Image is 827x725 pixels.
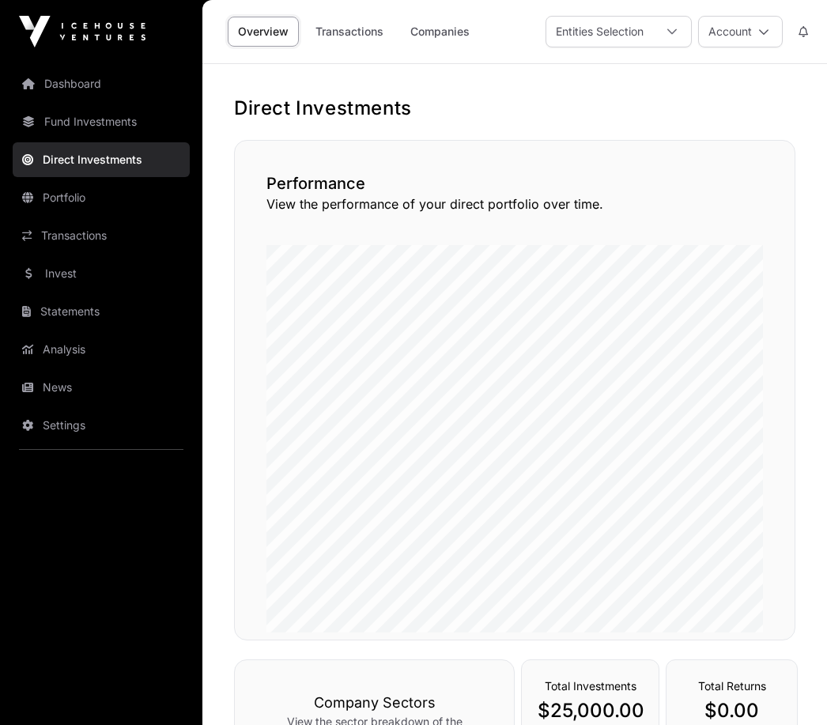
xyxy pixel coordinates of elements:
[545,679,636,693] span: Total Investments
[13,66,190,101] a: Dashboard
[698,679,766,693] span: Total Returns
[234,96,795,121] h1: Direct Investments
[266,194,763,213] p: View the performance of your direct portfolio over time.
[266,172,763,194] h2: Performance
[13,218,190,253] a: Transactions
[19,16,145,47] img: Icehouse Ventures Logo
[13,408,190,443] a: Settings
[13,294,190,329] a: Statements
[682,698,781,723] p: $0.00
[748,649,827,725] iframe: Chat Widget
[13,256,190,291] a: Invest
[698,16,783,47] button: Account
[228,17,299,47] a: Overview
[400,17,480,47] a: Companies
[13,370,190,405] a: News
[305,17,394,47] a: Transactions
[13,180,190,215] a: Portfolio
[13,104,190,139] a: Fund Investments
[546,17,653,47] div: Entities Selection
[538,698,643,723] p: $25,000.00
[266,692,482,714] h3: Company Sectors
[13,142,190,177] a: Direct Investments
[13,332,190,367] a: Analysis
